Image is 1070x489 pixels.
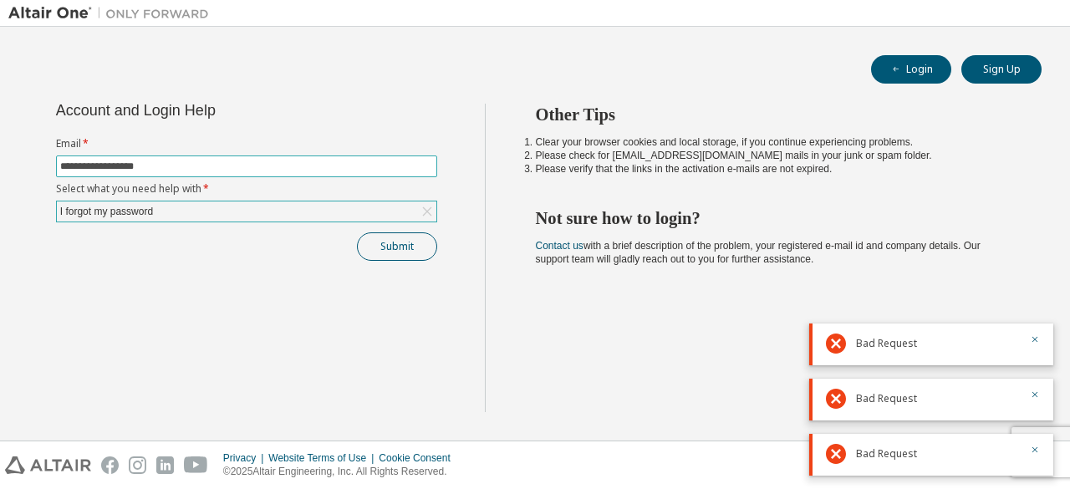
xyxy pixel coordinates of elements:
[56,104,361,117] div: Account and Login Help
[871,55,951,84] button: Login
[536,240,583,252] a: Contact us
[223,451,268,465] div: Privacy
[357,232,437,261] button: Submit
[536,162,1012,176] li: Please verify that the links in the activation e-mails are not expired.
[961,55,1042,84] button: Sign Up
[101,456,119,474] img: facebook.svg
[856,447,917,461] span: Bad Request
[536,135,1012,149] li: Clear your browser cookies and local storage, if you continue experiencing problems.
[156,456,174,474] img: linkedin.svg
[536,207,1012,229] h2: Not sure how to login?
[56,182,437,196] label: Select what you need help with
[184,456,208,474] img: youtube.svg
[856,392,917,405] span: Bad Request
[5,456,91,474] img: altair_logo.svg
[856,337,917,350] span: Bad Request
[129,456,146,474] img: instagram.svg
[379,451,460,465] div: Cookie Consent
[57,201,436,222] div: I forgot my password
[536,104,1012,125] h2: Other Tips
[56,137,437,150] label: Email
[58,202,155,221] div: I forgot my password
[536,149,1012,162] li: Please check for [EMAIL_ADDRESS][DOMAIN_NAME] mails in your junk or spam folder.
[536,240,981,265] span: with a brief description of the problem, your registered e-mail id and company details. Our suppo...
[223,465,461,479] p: © 2025 Altair Engineering, Inc. All Rights Reserved.
[268,451,379,465] div: Website Terms of Use
[8,5,217,22] img: Altair One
